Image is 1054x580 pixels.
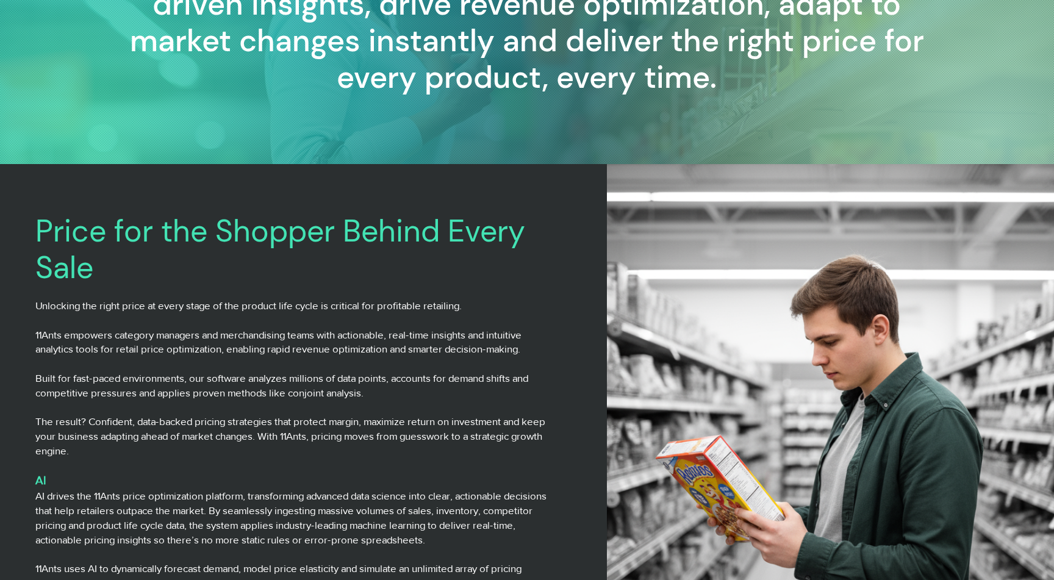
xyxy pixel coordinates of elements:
span: AI [35,474,46,487]
p: AI drives the 11Ants price optimization platform, transforming advanced data science into clear, ... [35,489,557,546]
p: Built for fast-paced environments, our software analyzes millions of data points, accounts for de... [35,371,557,400]
p: Unlocking the right price at every stage of the product life cycle is critical for profitable ret... [35,298,557,313]
p: The result? Confident, data-backed pricing strategies that protect margin, maximize return on inv... [35,414,557,457]
span: Price for the Shopper Behind Every Sale [35,211,525,288]
p: 11Ants empowers category managers and merchandising teams with actionable, real-time insights and... [35,328,557,357]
